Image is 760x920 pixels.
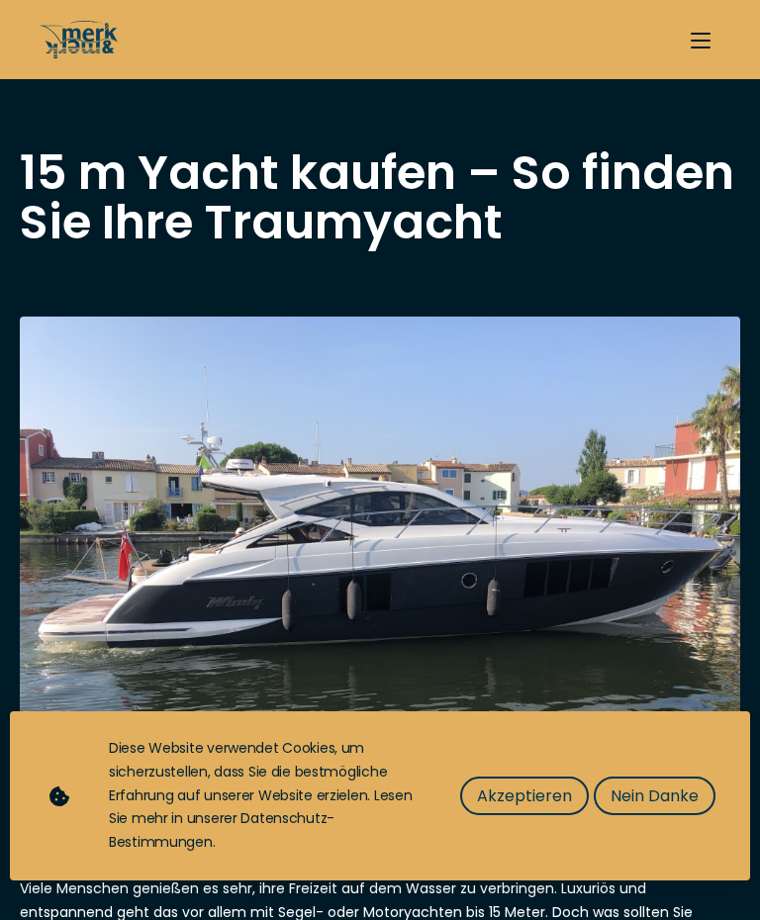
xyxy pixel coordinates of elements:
[594,777,715,815] button: Nein Danke
[20,148,740,247] h1: 15 m Yacht kaufen – So finden Sie Ihre Traumyacht
[460,777,589,815] button: Akzeptieren
[611,783,699,808] span: Nein Danke
[477,783,572,808] span: Akzeptieren
[20,317,740,857] img: 15 m Yacht: Hero
[109,737,421,855] div: Diese Website verwendet Cookies, um sicherzustellen, dass Sie die bestmögliche Erfahrung auf unse...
